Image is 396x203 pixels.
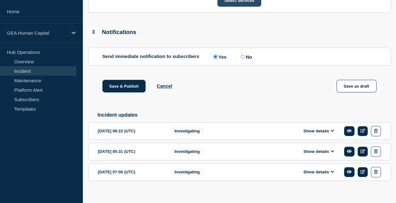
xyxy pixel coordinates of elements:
[241,55,245,59] input: No
[336,80,376,92] button: Save as draft
[213,55,217,59] input: Yes
[98,146,161,157] div: [DATE] 05:31 (UTC)
[98,126,161,136] div: [DATE] 06:22 (UTC)
[102,54,376,60] div: Send immediate notification to subscribers
[102,54,199,60] p: Send immediate notification to subscribers
[7,30,67,36] p: GEA Human Capital
[170,168,204,176] span: Investigating
[88,27,99,38] span: 3
[301,128,336,134] button: Show details
[239,54,252,60] label: No
[88,27,136,38] div: Notifications
[170,127,204,135] span: Investigating
[301,169,336,175] button: Show details
[102,80,146,92] button: Save & Publish
[157,83,172,89] button: Cancel
[98,167,161,177] div: [DATE] 07:00 (UTC)
[170,148,204,155] span: Investigating
[212,54,227,60] label: Yes
[98,112,391,118] h2: Incident updates
[301,149,336,154] button: Show details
